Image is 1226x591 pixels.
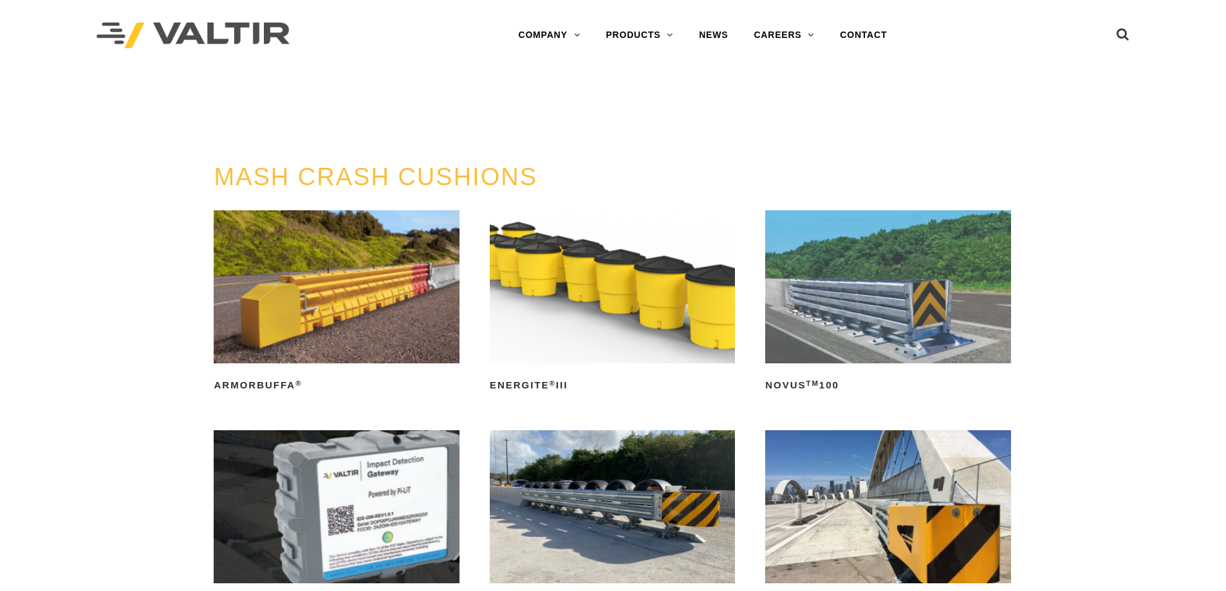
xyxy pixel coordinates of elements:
a: PRODUCTS [593,23,686,48]
img: Valtir [97,23,290,49]
h2: ENERGITE III [490,375,735,396]
a: NEWS [686,23,741,48]
a: NOVUSTM100 [765,210,1010,396]
a: ENERGITE®III [490,210,735,396]
a: MASH CRASH CUSHIONS [214,163,537,190]
a: CAREERS [741,23,827,48]
a: CONTACT [827,23,900,48]
sup: ® [295,379,302,387]
h2: ArmorBuffa [214,375,459,396]
a: ArmorBuffa® [214,210,459,396]
sup: TM [806,379,819,387]
h2: NOVUS 100 [765,375,1010,396]
a: COMPANY [505,23,593,48]
sup: ® [550,379,556,387]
